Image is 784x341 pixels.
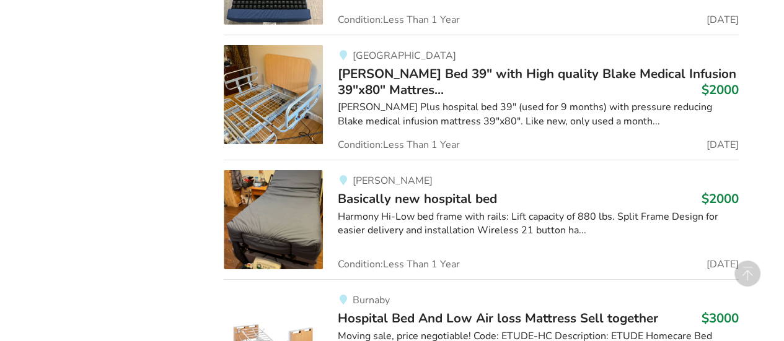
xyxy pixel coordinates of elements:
[224,45,323,144] img: bedroom equipment-trost bed 39" with high quality blake medical infusion 39"x80" mattress. used f...
[707,140,739,150] span: [DATE]
[338,100,739,129] div: [PERSON_NAME] Plus hospital bed 39" (used for 9 months) with pressure reducing Blake medical infu...
[338,65,736,98] span: [PERSON_NAME] Bed 39" with High quality Blake Medical Infusion 39"x80" Mattres...
[338,309,658,327] span: Hospital Bed And Low Air loss Mattress Sell ​​together
[707,15,739,25] span: [DATE]
[352,174,432,188] span: [PERSON_NAME]
[702,191,739,207] h3: $2000
[707,259,739,269] span: [DATE]
[352,49,456,63] span: [GEOGRAPHIC_DATA]
[338,190,497,207] span: Basically new hospital bed
[702,82,739,98] h3: $2000
[338,210,739,238] div: Harmony Hi-Low bed frame with rails: Lift capacity of 880 lbs. Split Frame Design for easier deli...
[224,35,739,160] a: bedroom equipment-trost bed 39" with high quality blake medical infusion 39"x80" mattress. used f...
[224,160,739,279] a: bedroom equipment-basically new hospital bed[PERSON_NAME]Basically new hospital bed$2000Harmony H...
[224,170,323,269] img: bedroom equipment-basically new hospital bed
[338,140,460,150] span: Condition: Less Than 1 Year
[352,293,389,307] span: Burnaby
[338,15,460,25] span: Condition: Less Than 1 Year
[702,310,739,326] h3: $3000
[338,259,460,269] span: Condition: Less Than 1 Year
